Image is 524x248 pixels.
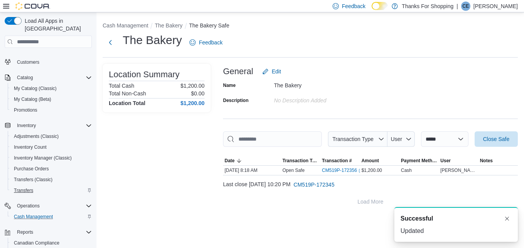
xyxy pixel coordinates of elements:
[14,166,49,172] span: Purchase Orders
[223,82,236,88] label: Name
[11,238,63,248] a: Canadian Compliance
[11,212,92,221] span: Cash Management
[294,181,335,189] span: CM519P-172345
[14,187,33,194] span: Transfers
[225,158,235,164] span: Date
[17,59,39,65] span: Customers
[282,158,319,164] span: Transaction Type
[2,200,95,211] button: Operations
[103,35,118,50] button: Next
[11,175,56,184] a: Transfers (Classic)
[17,203,40,209] span: Operations
[281,156,320,165] button: Transaction Type
[14,228,92,237] span: Reports
[155,22,183,29] button: The Bakery
[478,156,518,165] button: Notes
[199,39,222,46] span: Feedback
[11,143,92,152] span: Inventory Count
[401,214,512,223] div: Notification
[11,212,56,221] a: Cash Management
[14,107,37,113] span: Promotions
[274,79,377,88] div: The Bakery
[123,32,182,48] h1: The Bakery
[223,67,253,76] h3: General
[11,105,41,115] a: Promotions
[473,2,518,11] p: [PERSON_NAME]
[11,186,36,195] a: Transfers
[362,167,382,173] span: $1,200.00
[223,156,281,165] button: Date
[358,198,384,206] span: Load More
[8,83,95,94] button: My Catalog (Classic)
[223,131,322,147] input: This is a search bar. As you type, the results lower in the page will automatically filter.
[282,167,304,173] p: Open Safe
[332,136,374,142] span: Transaction Type
[223,194,518,209] button: Load More
[17,122,36,129] span: Inventory
[14,214,53,220] span: Cash Management
[191,90,205,97] p: $0.00
[456,2,458,11] p: |
[14,121,39,130] button: Inventory
[11,175,92,184] span: Transfers (Classic)
[14,73,92,82] span: Catalog
[8,94,95,105] button: My Catalog (Beta)
[11,84,92,93] span: My Catalog (Classic)
[11,95,54,104] a: My Catalog (Beta)
[14,177,52,183] span: Transfers (Classic)
[11,164,92,173] span: Purchase Orders
[223,166,281,175] div: [DATE] 8:18 AM
[475,131,518,147] button: Close Safe
[399,156,439,165] button: Payment Methods
[322,167,363,173] a: CM519P-172356External link
[14,73,36,82] button: Catalog
[360,156,399,165] button: Amount
[11,84,60,93] a: My Catalog (Classic)
[22,17,92,32] span: Load All Apps in [GEOGRAPHIC_DATA]
[17,229,33,235] span: Reports
[8,163,95,174] button: Purchase Orders
[223,97,248,104] label: Description
[480,158,493,164] span: Notes
[189,22,229,29] button: The Bakery Safe
[14,240,59,246] span: Canadian Compliance
[8,185,95,196] button: Transfers
[401,167,412,173] div: Cash
[401,158,437,164] span: Payment Methods
[358,168,363,173] svg: External link
[439,156,478,165] button: User
[463,2,469,11] span: CE
[461,2,470,11] div: Cliff Evans
[322,158,352,164] span: Transaction #
[223,177,518,192] div: Last close [DATE] 10:20 PM
[502,214,512,223] button: Dismiss toast
[103,22,148,29] button: Cash Management
[440,167,477,173] span: [PERSON_NAME]
[402,2,453,11] p: Thanks For Shopping
[274,94,377,104] div: No Description added
[391,136,402,142] span: User
[103,22,518,31] nav: An example of EuiBreadcrumbs
[109,70,179,79] h3: Location Summary
[11,186,92,195] span: Transfers
[14,58,42,67] a: Customers
[259,64,284,79] button: Edit
[14,228,36,237] button: Reports
[2,72,95,83] button: Catalog
[328,131,387,147] button: Transaction Type
[109,90,146,97] h6: Total Non-Cash
[320,156,360,165] button: Transaction #
[109,100,145,106] h4: Location Total
[2,227,95,238] button: Reports
[15,2,50,10] img: Cova
[14,57,92,66] span: Customers
[11,143,50,152] a: Inventory Count
[483,135,509,143] span: Close Safe
[11,95,92,104] span: My Catalog (Beta)
[401,226,512,236] div: Updated
[8,153,95,163] button: Inventory Manager (Classic)
[14,144,47,150] span: Inventory Count
[14,201,43,211] button: Operations
[387,131,415,147] button: User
